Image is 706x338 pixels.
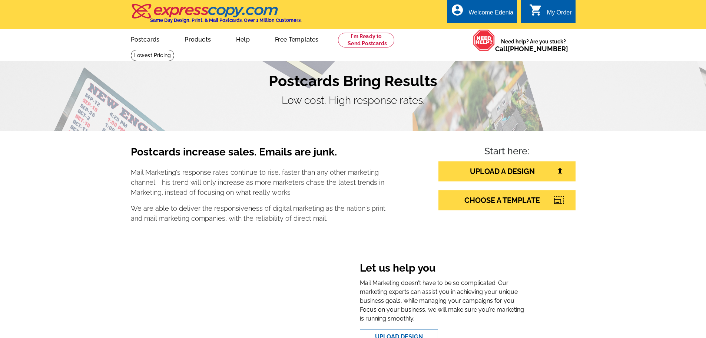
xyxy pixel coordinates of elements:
a: CHOOSE A TEMPLATE [438,190,576,210]
a: Help [224,30,262,47]
p: Low cost. High response rates. [131,93,576,108]
img: help [473,29,495,51]
div: My Order [547,9,572,20]
h3: Let us help you [360,262,526,276]
h3: Postcards increase sales. Emails are junk. [131,146,386,164]
a: Free Templates [263,30,331,47]
a: UPLOAD A DESIGN [438,161,576,181]
h4: Same Day Design, Print, & Mail Postcards. Over 1 Million Customers. [150,17,302,23]
span: Call [495,45,568,53]
i: account_circle [451,3,464,17]
a: shopping_cart My Order [529,8,572,17]
a: Postcards [119,30,172,47]
h1: Postcards Bring Results [131,72,576,90]
h4: Start here: [438,146,576,158]
a: Same Day Design, Print, & Mail Postcards. Over 1 Million Customers. [131,9,302,23]
i: shopping_cart [529,3,543,17]
a: [PHONE_NUMBER] [508,45,568,53]
p: Mail Marketing's response rates continue to rise, faster than any other marketing channel. This t... [131,167,386,197]
div: Welcome Edenia [468,9,513,20]
p: Mail Marketing doesn't have to be so complicated. Our marketing experts can assist you in achievi... [360,279,526,323]
a: Products [173,30,223,47]
span: Need help? Are you stuck? [495,38,572,53]
p: We are able to deliver the responsiveness of digital marketing as the nation's print and mail mar... [131,203,386,223]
